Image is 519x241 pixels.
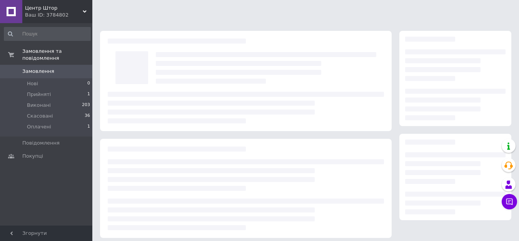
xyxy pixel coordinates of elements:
[25,12,92,19] div: Ваш ID: 3784802
[82,102,90,109] span: 203
[25,5,83,12] span: Центр Штор
[502,194,517,209] button: Чат з покупцем
[87,91,90,98] span: 1
[27,80,38,87] span: Нові
[87,80,90,87] span: 0
[27,102,51,109] span: Виконані
[4,27,91,41] input: Пошук
[22,153,43,160] span: Покупці
[27,113,53,120] span: Скасовані
[22,140,60,147] span: Повідомлення
[87,123,90,130] span: 1
[85,113,90,120] span: 36
[27,123,51,130] span: Оплачені
[27,91,51,98] span: Прийняті
[22,48,92,62] span: Замовлення та повідомлення
[22,68,54,75] span: Замовлення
